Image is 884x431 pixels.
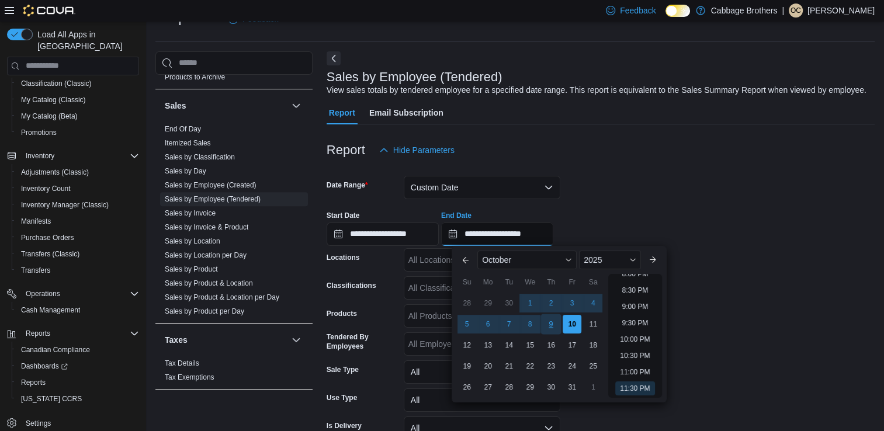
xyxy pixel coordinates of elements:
[584,255,602,265] span: 2025
[500,378,518,397] div: day-28
[155,122,313,323] div: Sales
[16,77,139,91] span: Classification (Classic)
[16,231,139,245] span: Purchase Orders
[456,293,604,398] div: October, 2025
[165,373,214,381] a: Tax Exemptions
[584,315,602,333] div: day-11
[404,388,560,412] button: All
[26,289,60,298] span: Operations
[165,180,256,190] span: Sales by Employee (Created)
[165,279,253,287] a: Sales by Product & Location
[327,253,360,262] label: Locations
[16,247,139,261] span: Transfers (Classic)
[21,266,50,275] span: Transfers
[500,273,518,291] div: Tu
[165,153,235,161] a: Sales by Classification
[2,414,144,431] button: Settings
[12,108,144,124] button: My Catalog (Beta)
[608,274,661,398] ul: Time
[165,223,248,231] a: Sales by Invoice & Product
[16,109,82,123] a: My Catalog (Beta)
[584,294,602,312] div: day-4
[165,334,287,346] button: Taxes
[16,231,79,245] a: Purchase Orders
[165,194,261,204] span: Sales by Employee (Tendered)
[2,286,144,302] button: Operations
[16,303,139,317] span: Cash Management
[12,246,144,262] button: Transfers (Classic)
[16,214,139,228] span: Manifests
[165,100,186,112] h3: Sales
[665,5,690,17] input: Dark Mode
[21,112,78,121] span: My Catalog (Beta)
[393,144,455,156] span: Hide Parameters
[620,5,656,16] span: Feedback
[618,316,653,330] li: 9:30 PM
[457,336,476,354] div: day-12
[16,126,61,140] a: Promotions
[327,70,502,84] h3: Sales by Employee (Tendered)
[789,4,803,18] div: Oliver Coppolino
[327,84,866,96] div: View sales totals by tendered employee for a specified date range. This report is equivalent to t...
[2,325,144,342] button: Reports
[329,101,355,124] span: Report
[441,223,553,246] input: Press the down key to enter a popover containing a calendar. Press the escape key to close the po...
[482,255,511,265] span: October
[21,200,109,210] span: Inventory Manager (Classic)
[16,359,139,373] span: Dashboards
[479,378,497,397] div: day-27
[21,168,89,177] span: Adjustments (Classic)
[16,359,72,373] a: Dashboards
[165,166,206,176] span: Sales by Day
[12,302,144,318] button: Cash Management
[16,93,91,107] a: My Catalog (Classic)
[807,4,875,18] p: [PERSON_NAME]
[369,101,443,124] span: Email Subscription
[289,333,303,347] button: Taxes
[327,365,359,374] label: Sale Type
[711,4,778,18] p: Cabbage Brothers
[479,273,497,291] div: Mo
[165,251,247,260] span: Sales by Location per Day
[26,151,54,161] span: Inventory
[479,357,497,376] div: day-20
[165,208,216,218] span: Sales by Invoice
[165,223,248,232] span: Sales by Invoice & Product
[615,381,654,395] li: 11:30 PM
[21,345,90,354] span: Canadian Compliance
[584,378,602,397] div: day-1
[26,329,50,338] span: Reports
[165,265,218,273] a: Sales by Product
[165,195,261,203] a: Sales by Employee (Tendered)
[16,198,139,212] span: Inventory Manager (Classic)
[521,315,539,333] div: day-8
[457,378,476,397] div: day-26
[21,394,82,404] span: [US_STATE] CCRS
[500,336,518,354] div: day-14
[12,391,144,407] button: [US_STATE] CCRS
[12,75,144,92] button: Classification (Classic)
[165,167,206,175] a: Sales by Day
[289,99,303,113] button: Sales
[563,378,581,397] div: day-31
[16,214,56,228] a: Manifests
[500,357,518,376] div: day-21
[165,152,235,162] span: Sales by Classification
[16,392,139,406] span: Washington CCRS
[165,279,253,288] span: Sales by Product & Location
[584,336,602,354] div: day-18
[21,362,68,371] span: Dashboards
[563,357,581,376] div: day-24
[165,209,216,217] a: Sales by Invoice
[521,273,539,291] div: We
[479,315,497,333] div: day-6
[457,315,476,333] div: day-5
[21,305,80,315] span: Cash Management
[500,315,518,333] div: day-7
[584,273,602,291] div: Sa
[165,125,201,133] a: End Of Day
[327,211,360,220] label: Start Date
[12,374,144,391] button: Reports
[21,326,55,340] button: Reports
[21,249,79,259] span: Transfers (Classic)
